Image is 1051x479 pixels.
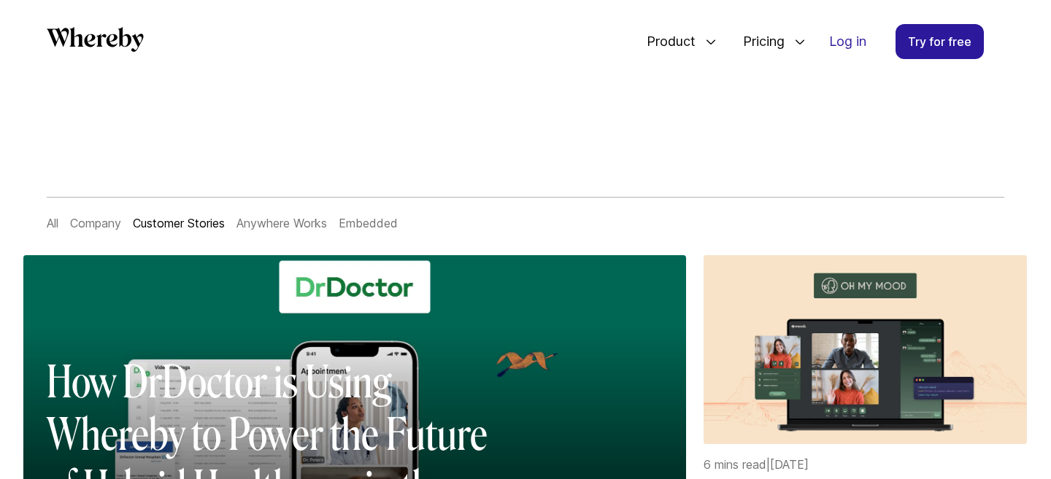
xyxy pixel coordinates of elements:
[70,216,121,230] a: Company
[817,25,878,58] a: Log in
[896,24,984,59] a: Try for free
[47,27,144,52] svg: Whereby
[704,456,1026,473] p: 6 mins read | [DATE]
[47,216,58,230] a: All
[339,216,398,230] a: Embedded
[632,17,699,66] span: Product
[728,17,788,66] span: Pricing
[47,27,144,57] a: Whereby
[236,216,327,230] a: Anywhere Works
[133,216,225,230] a: Customer Stories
